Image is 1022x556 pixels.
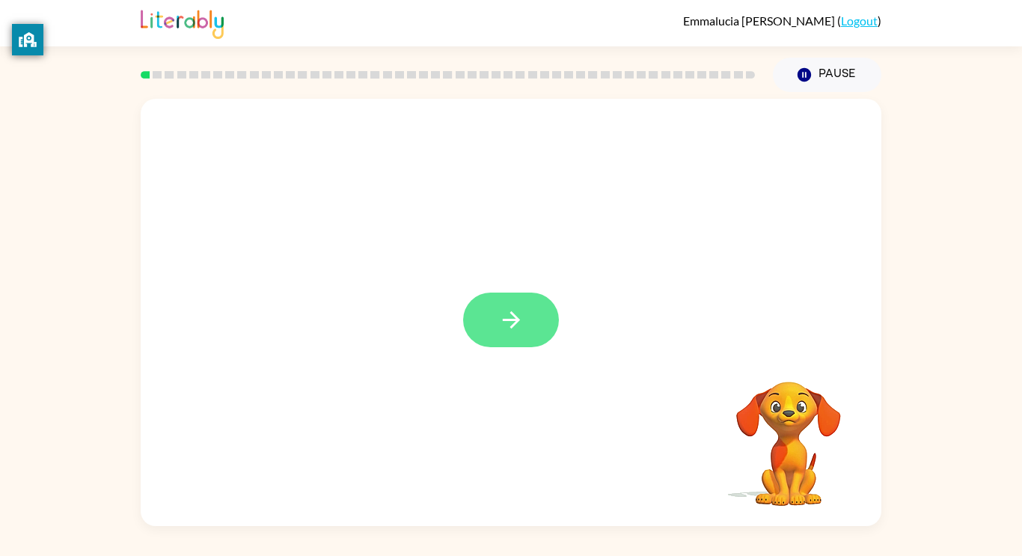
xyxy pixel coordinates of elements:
a: Logout [841,13,878,28]
button: Pause [773,58,881,92]
img: Literably [141,6,224,39]
div: ( ) [683,13,881,28]
span: Emmalucia [PERSON_NAME] [683,13,837,28]
button: privacy banner [12,24,43,55]
video: Your browser must support playing .mp4 files to use Literably. Please try using another browser. [714,358,863,508]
